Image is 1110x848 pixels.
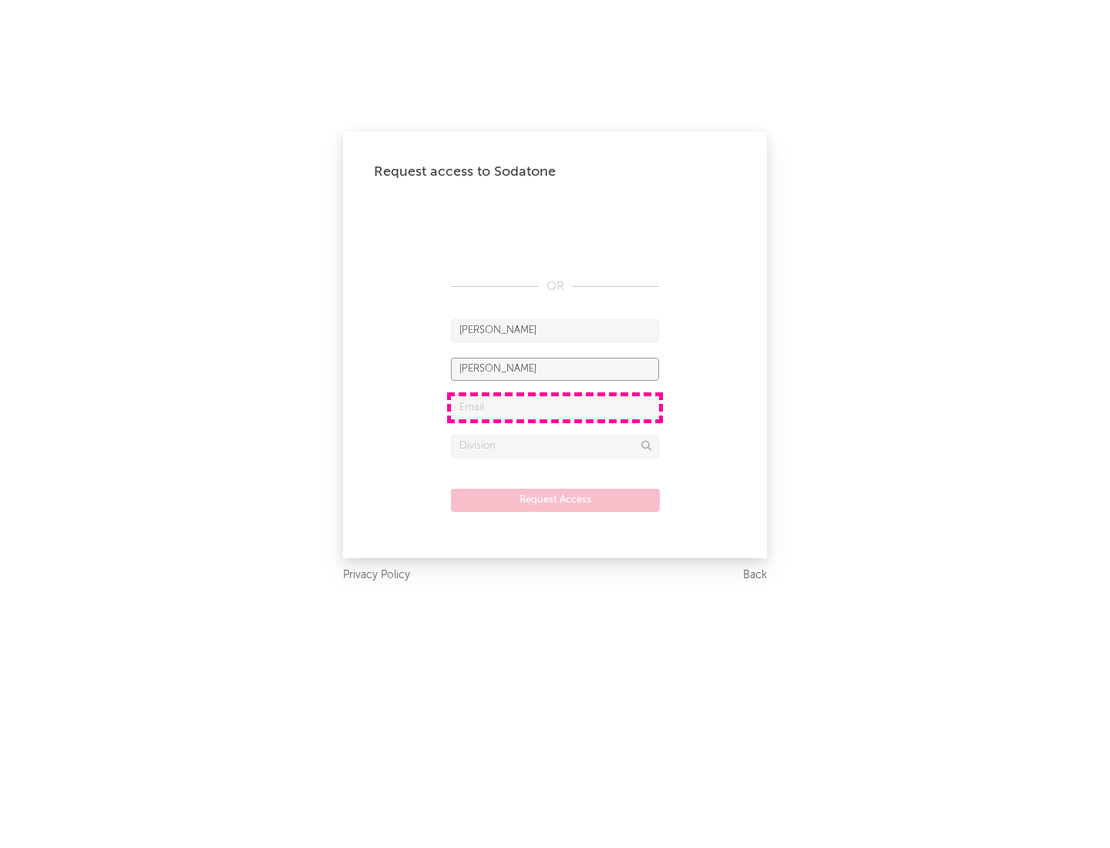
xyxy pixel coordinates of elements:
[374,163,736,181] div: Request access to Sodatone
[451,489,660,512] button: Request Access
[343,566,410,585] a: Privacy Policy
[451,319,659,342] input: First Name
[451,278,659,296] div: OR
[743,566,767,585] a: Back
[451,396,659,419] input: Email
[451,435,659,458] input: Division
[451,358,659,381] input: Last Name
